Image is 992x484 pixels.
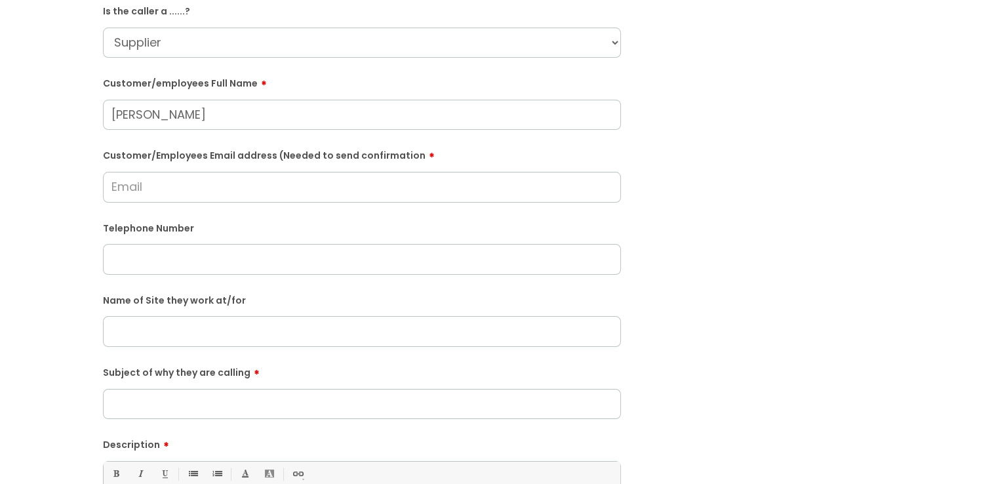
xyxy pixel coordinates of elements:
a: Underline(Ctrl-U) [156,466,172,482]
label: Telephone Number [103,220,621,234]
label: Subject of why they are calling [103,363,621,378]
a: • Unordered List (Ctrl-Shift-7) [184,466,201,482]
label: Name of Site they work at/for [103,292,621,306]
label: Description [103,435,621,451]
a: 1. Ordered List (Ctrl-Shift-8) [208,466,225,482]
input: Email [103,172,621,202]
label: Is the caller a ......? [103,3,621,17]
label: Customer/employees Full Name [103,73,621,89]
a: Bold (Ctrl-B) [108,466,124,482]
a: Link [289,466,306,482]
label: Customer/Employees Email address (Needed to send confirmation [103,146,621,161]
a: Back Color [261,466,277,482]
a: Font Color [237,466,253,482]
a: Italic (Ctrl-I) [132,466,148,482]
